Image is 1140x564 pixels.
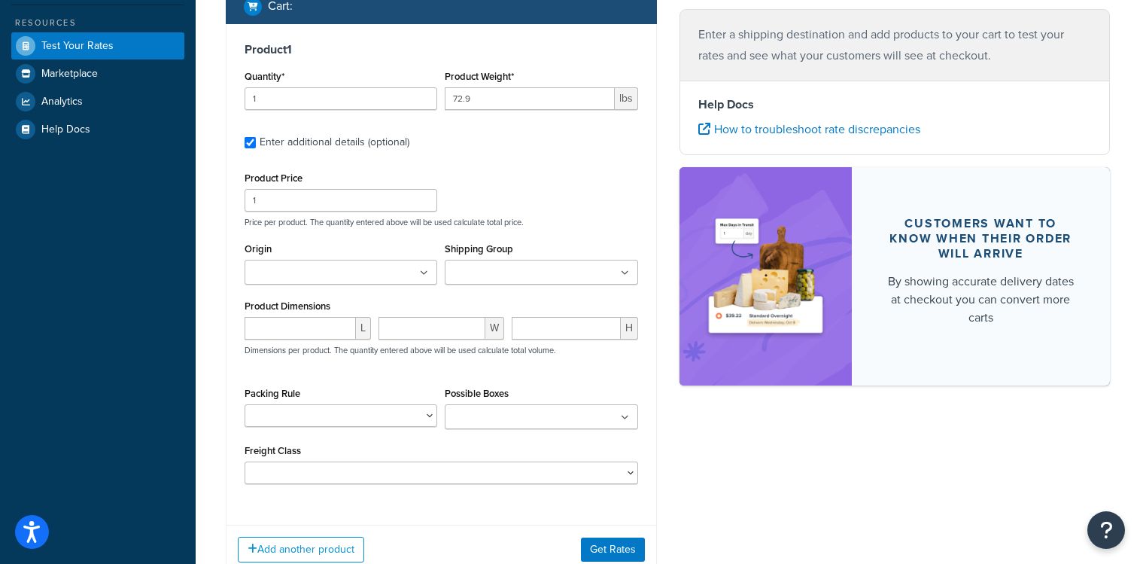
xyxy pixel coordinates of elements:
[241,345,556,355] p: Dimensions per product. The quantity entered above will be used calculate total volume.
[698,120,920,138] a: How to troubleshoot rate discrepancies
[698,24,1092,66] p: Enter a shipping destination and add products to your cart to test your rates and see what your c...
[245,445,301,456] label: Freight Class
[241,217,642,227] p: Price per product. The quantity entered above will be used calculate total price.
[11,88,184,115] a: Analytics
[260,132,409,153] div: Enter additional details (optional)
[41,68,98,81] span: Marketplace
[581,538,645,562] button: Get Rates
[1087,511,1125,549] button: Open Resource Center
[888,272,1075,326] div: By showing accurate delivery dates at checkout you can convert more carts
[11,60,184,87] a: Marketplace
[445,71,514,82] label: Product Weight*
[245,71,284,82] label: Quantity*
[445,243,513,255] label: Shipping Group
[245,42,638,57] h3: Product 1
[356,317,371,340] span: L
[245,137,256,148] input: Enter additional details (optional)
[702,190,829,363] img: feature-image-ddt-36eae7f7280da8017bfb280eaccd9c446f90b1fe08728e4019434db127062ab4.png
[888,215,1075,261] div: Customers want to know when their order will arrive
[11,116,184,143] a: Help Docs
[698,96,1092,114] h4: Help Docs
[41,123,90,136] span: Help Docs
[11,17,184,29] div: Resources
[41,96,83,108] span: Analytics
[445,87,614,110] input: 0.00
[238,537,364,562] button: Add another product
[245,300,330,312] label: Product Dimensions
[615,87,638,110] span: lbs
[245,87,437,110] input: 0.0
[245,172,302,184] label: Product Price
[245,388,300,399] label: Packing Rule
[11,32,184,59] a: Test Your Rates
[445,388,509,399] label: Possible Boxes
[245,243,272,255] label: Origin
[621,317,638,340] span: H
[41,40,114,53] span: Test Your Rates
[485,317,504,340] span: W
